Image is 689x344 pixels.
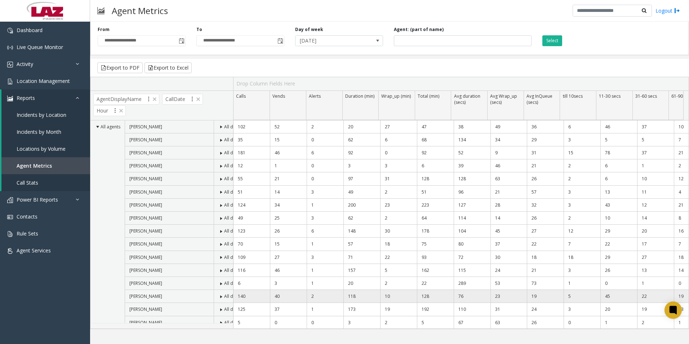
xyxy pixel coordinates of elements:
[307,225,343,238] td: 6
[224,215,242,221] span: All dates
[600,316,637,329] td: 1
[564,146,600,159] td: 15
[637,199,674,212] td: 12
[454,238,490,251] td: 80
[564,303,600,316] td: 3
[490,93,517,105] span: Avg Wrap_up (secs)
[418,93,439,99] span: Total (min)
[417,159,454,172] td: 6
[637,212,674,225] td: 14
[527,146,564,159] td: 31
[1,89,90,106] a: Reports
[454,159,490,172] td: 39
[270,303,307,316] td: 37
[129,215,162,221] span: [PERSON_NAME]
[307,316,343,329] td: 0
[380,303,417,316] td: 19
[270,225,307,238] td: 26
[224,176,242,182] span: All dates
[17,78,70,84] span: Location Management
[307,146,343,159] td: 6
[490,212,527,225] td: 14
[600,133,637,146] td: 5
[234,186,270,199] td: 51
[454,199,490,212] td: 127
[564,133,600,146] td: 3
[564,172,600,185] td: 2
[224,124,242,130] span: All dates
[17,94,35,101] span: Reports
[270,146,307,159] td: 46
[17,111,66,118] span: Incidents by Location
[295,36,365,46] span: [DATE]
[234,277,270,290] td: 6
[380,172,417,185] td: 31
[343,290,380,303] td: 118
[454,251,490,264] td: 72
[380,290,417,303] td: 10
[527,264,564,277] td: 21
[599,93,621,99] span: 11-30 secs
[270,251,307,264] td: 27
[343,316,380,329] td: 3
[307,133,343,146] td: 0
[490,303,527,316] td: 31
[129,267,162,273] span: [PERSON_NAME]
[490,316,527,329] td: 63
[270,290,307,303] td: 40
[295,26,323,33] label: Day of week
[417,316,454,329] td: 5
[224,267,242,273] span: All dates
[234,172,270,185] td: 55
[234,290,270,303] td: 140
[380,316,417,329] td: 2
[490,146,527,159] td: 9
[162,94,203,105] span: CallDate
[234,251,270,264] td: 109
[17,213,37,220] span: Contacts
[637,251,674,264] td: 27
[129,202,162,208] span: [PERSON_NAME]
[234,316,270,329] td: 5
[129,293,162,299] span: [PERSON_NAME]
[270,120,307,133] td: 52
[637,264,674,277] td: 13
[490,120,527,133] td: 49
[108,2,172,19] h3: Agent Metrics
[343,251,380,264] td: 71
[417,186,454,199] td: 51
[17,196,58,203] span: Power BI Reports
[454,172,490,185] td: 128
[655,7,680,14] a: Logout
[490,251,527,264] td: 30
[380,238,417,251] td: 18
[542,35,562,46] button: Select
[380,159,417,172] td: 3
[417,172,454,185] td: 128
[417,133,454,146] td: 68
[234,264,270,277] td: 116
[343,172,380,185] td: 97
[637,120,674,133] td: 37
[270,277,307,290] td: 3
[307,159,343,172] td: 0
[307,186,343,199] td: 3
[307,238,343,251] td: 1
[17,230,38,237] span: Rule Sets
[343,264,380,277] td: 157
[417,120,454,133] td: 47
[7,197,13,203] img: 'icon'
[17,247,51,254] span: Agent Services
[224,163,242,169] span: All dates
[343,303,380,316] td: 173
[417,225,454,238] td: 178
[490,290,527,303] td: 23
[527,133,564,146] td: 29
[417,277,454,290] td: 22
[527,290,564,303] td: 19
[600,303,637,316] td: 20
[637,146,674,159] td: 37
[145,62,192,73] button: Export to Excel
[600,290,637,303] td: 45
[527,251,564,264] td: 18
